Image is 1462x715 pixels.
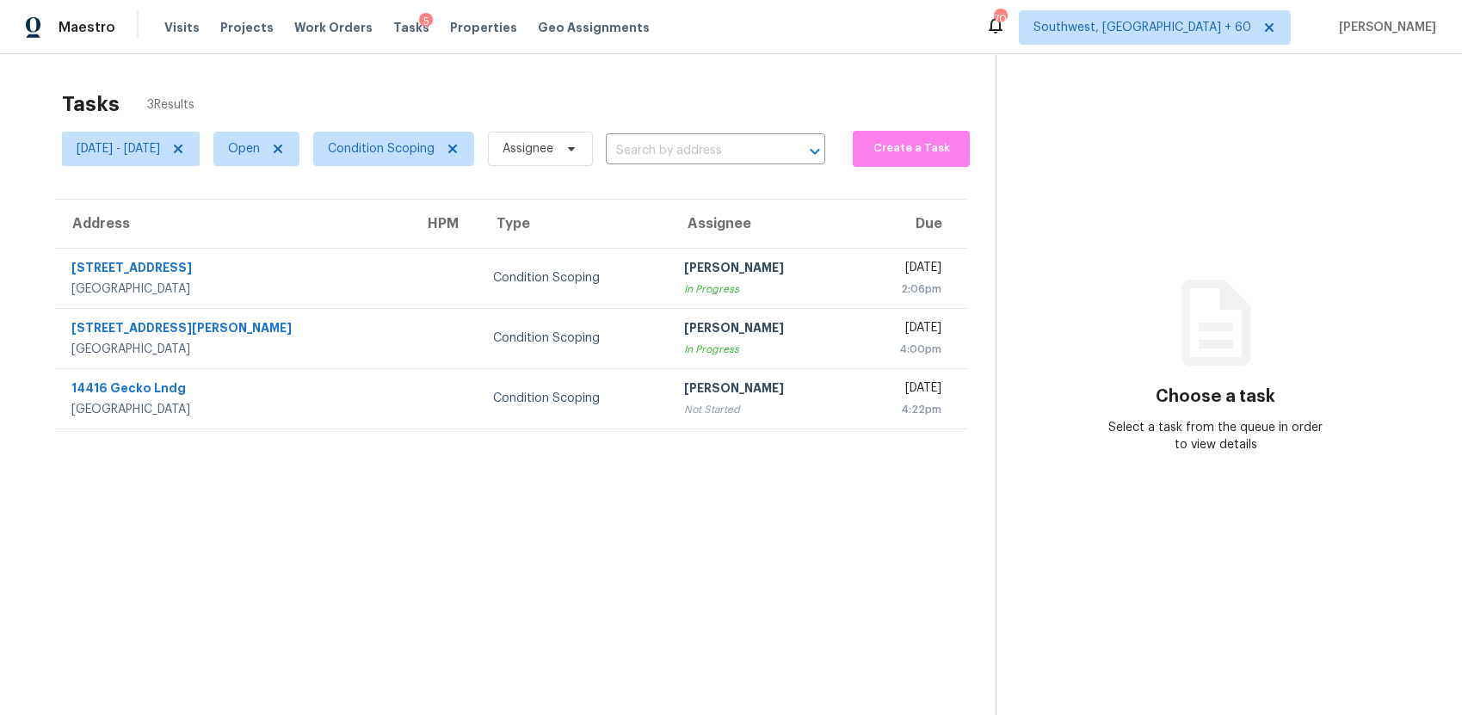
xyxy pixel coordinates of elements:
span: [DATE] - [DATE] [77,140,160,157]
th: Assignee [670,200,851,248]
span: Assignee [503,140,553,157]
div: [GEOGRAPHIC_DATA] [71,401,397,418]
div: 708 [994,10,1006,28]
div: Condition Scoping [493,269,657,287]
span: Southwest, [GEOGRAPHIC_DATA] + 60 [1033,19,1251,36]
span: Open [228,140,260,157]
span: Create a Task [861,139,961,158]
span: Projects [220,19,274,36]
div: In Progress [684,280,837,298]
div: 4:00pm [865,341,941,358]
button: Create a Task [853,131,970,167]
div: [DATE] [865,379,941,401]
span: Geo Assignments [538,19,650,36]
div: [PERSON_NAME] [684,259,837,280]
div: 14416 Gecko Lndg [71,379,397,401]
input: Search by address [606,138,777,164]
div: 5 [419,13,433,30]
button: Open [803,139,827,163]
span: 3 Results [147,96,194,114]
h2: Tasks [62,96,120,113]
th: Address [55,200,410,248]
div: In Progress [684,341,837,358]
span: Properties [450,19,517,36]
span: [PERSON_NAME] [1332,19,1436,36]
span: Tasks [393,22,429,34]
span: Condition Scoping [328,140,435,157]
div: [DATE] [865,319,941,341]
th: Type [479,200,670,248]
div: Condition Scoping [493,330,657,347]
div: [GEOGRAPHIC_DATA] [71,341,397,358]
div: [GEOGRAPHIC_DATA] [71,280,397,298]
div: 4:22pm [865,401,941,418]
div: Not Started [684,401,837,418]
span: Work Orders [294,19,373,36]
h3: Choose a task [1156,388,1275,405]
div: [STREET_ADDRESS] [71,259,397,280]
div: Condition Scoping [493,390,657,407]
th: Due [851,200,968,248]
span: Visits [164,19,200,36]
div: [PERSON_NAME] [684,319,837,341]
th: HPM [410,200,479,248]
div: 2:06pm [865,280,941,298]
div: Select a task from the queue in order to view details [1106,419,1324,453]
span: Maestro [59,19,115,36]
div: [PERSON_NAME] [684,379,837,401]
div: [DATE] [865,259,941,280]
div: [STREET_ADDRESS][PERSON_NAME] [71,319,397,341]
